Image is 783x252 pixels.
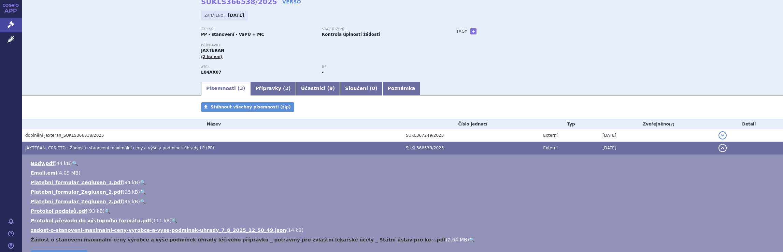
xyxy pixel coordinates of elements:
a: Email.eml [31,170,57,176]
abbr: (?) [669,122,674,127]
a: Platebni_formular_Zegluxen_2.pdf [31,189,123,195]
strong: DIMETHYL-FUMARÁT [201,70,222,75]
a: 🔍 [469,237,475,242]
li: ( ) [31,179,776,186]
button: detail [718,131,727,139]
span: 2 [285,86,289,91]
td: [DATE] [599,129,715,142]
th: Zveřejněno [599,119,715,129]
span: Externí [543,133,557,138]
li: ( ) [31,236,776,243]
th: Číslo jednací [402,119,540,129]
span: JAXTERAN [201,48,224,53]
a: Žádost o stanovení maximální ceny výrobce a výše podmínek úhrady léčivého přípravku _ potraviny p... [31,237,446,242]
td: [DATE] [599,142,715,154]
li: ( ) [31,208,776,214]
span: 0 [372,86,375,91]
a: Účastníci (9) [296,82,340,95]
a: Protokol podpisů.pdf [31,208,87,214]
span: JAXTERAN, CPS ETD - Žádost o stanovení maximální ceny a výše a podmínek úhrady LP (PP) [25,146,214,150]
span: 14 kB [288,227,302,233]
a: Platebni_formular_Zegluxen_1.pdf [31,180,123,185]
h3: Tagy [456,27,467,35]
li: ( ) [31,198,776,205]
strong: [DATE] [228,13,244,18]
a: Sloučení (0) [340,82,382,95]
th: Název [22,119,402,129]
a: zadost-o-stanoveni-maximalni-ceny-vyrobce-a-vyse-podminek-uhrady_7_8_2025_12_50_49.json [31,227,286,233]
span: 4.09 MB [59,170,79,176]
strong: - [322,70,324,75]
td: SUKL367249/2025 [402,129,540,142]
th: Detail [715,119,783,129]
p: Přípravky: [201,43,443,47]
span: 9 [329,86,333,91]
a: 🔍 [140,199,146,204]
li: ( ) [31,169,776,176]
a: 🔍 [72,161,78,166]
p: Typ SŘ: [201,27,315,31]
li: ( ) [31,227,776,234]
a: Protokol převodu do výstupního formátu.pdf [31,218,151,223]
a: Písemnosti (3) [201,82,250,95]
strong: PP - stanovení - VaPÚ + MC [201,32,264,37]
a: Stáhnout všechny písemnosti (zip) [201,102,294,112]
span: Zahájeno: [204,13,226,18]
span: 84 kB [56,161,70,166]
span: 93 kB [89,208,103,214]
a: 🔍 [140,189,146,195]
th: Typ [540,119,599,129]
li: ( ) [31,160,776,167]
span: 3 [240,86,243,91]
li: ( ) [31,189,776,195]
span: doplnění Jaxteran_SUKLS366538/2025 [25,133,104,138]
span: 96 kB [124,199,138,204]
a: Platebni_formular_Zegluxen_2.pdf [31,199,123,204]
a: 🔍 [104,208,110,214]
a: 🔍 [172,218,177,223]
button: detail [718,144,727,152]
p: Stav řízení: [322,27,436,31]
a: Body.pdf [31,161,55,166]
strong: Kontrola úplnosti žádosti [322,32,380,37]
span: 2.64 MB [447,237,467,242]
a: + [470,28,476,34]
span: 111 kB [153,218,170,223]
span: 94 kB [124,180,138,185]
a: 🔍 [140,180,146,185]
a: Poznámka [383,82,421,95]
span: Stáhnout všechny písemnosti (zip) [211,105,291,109]
td: SUKL366538/2025 [402,142,540,154]
span: Externí [543,146,557,150]
li: ( ) [31,217,776,224]
p: RS: [322,65,436,69]
p: ATC: [201,65,315,69]
span: 96 kB [124,189,138,195]
span: (2 balení) [201,55,223,59]
a: Přípravky (2) [250,82,296,95]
